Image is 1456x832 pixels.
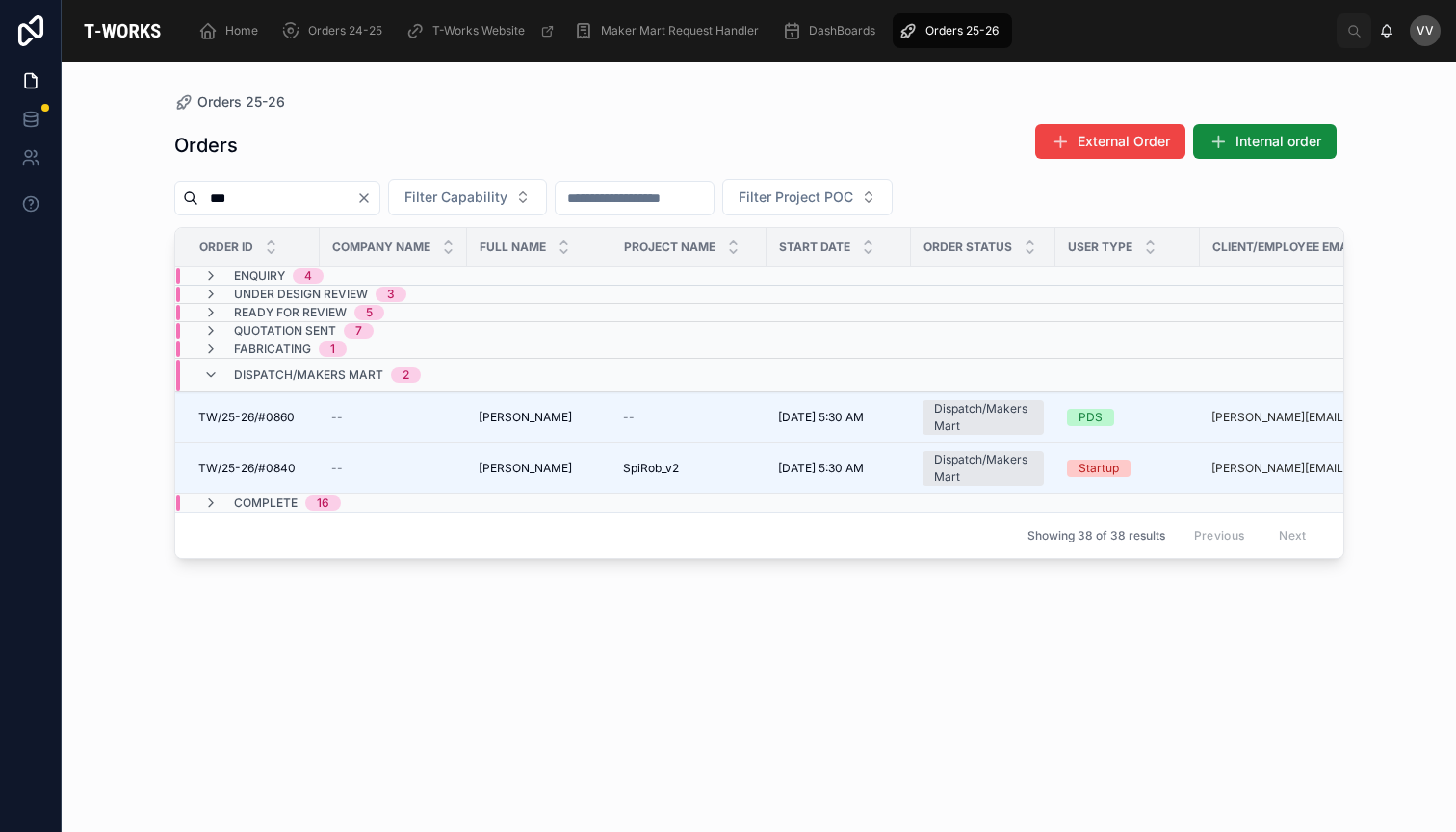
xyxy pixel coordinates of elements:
[934,400,1032,435] div: Dispatch/Makers Mart
[1417,23,1434,38] span: VV
[356,190,379,206] button: Clear
[923,451,1044,486] a: Dispatch/Makers Mart
[174,92,285,112] a: Orders 25-26
[893,13,1012,48] a: Orders 25-26
[366,305,373,320] div: 5
[387,287,395,302] div: 3
[234,367,383,383] span: Dispatch/Makers Mart
[1211,410,1383,425] a: [PERSON_NAME][EMAIL_ADDRESS][DOMAIN_NAME]
[308,23,382,38] span: Orders 24-25
[331,410,343,425] span: --
[779,240,850,255] span: Start Date
[198,461,308,476] a: TW/25-26/#0840
[923,400,1044,435] a: Dispatch/Makers Mart
[198,410,295,425] span: TW/25-26/#0860
[479,410,600,425] a: [PERSON_NAME]
[1079,409,1103,426] div: PDS
[1235,132,1321,151] span: Internal order
[623,461,755,476] a: SpiRob_v2
[809,23,875,38] span: DashBoards
[234,323,336,339] span: Quotation Sent
[601,23,759,38] span: Maker Mart Request Handler
[388,179,547,215] button: Select Button
[234,495,298,511] span: Complete
[330,341,335,357] div: 1
[623,410,755,425] a: --
[234,268,285,284] span: Enquiry
[404,188,507,207] span: Filter Capability
[1211,461,1383,476] a: [PERSON_NAME][EMAIL_ADDRESS][DOMAIN_NAME]
[174,132,238,159] h1: Orders
[1079,460,1119,477] div: Startup
[234,341,311,357] span: Fabricating
[332,240,430,255] span: Company Name
[183,10,1337,52] div: scrollable content
[480,240,546,255] span: Full Name
[739,188,853,207] span: Filter Project POC
[275,13,396,48] a: Orders 24-25
[934,451,1032,486] div: Dispatch/Makers Mart
[623,410,635,425] span: --
[193,13,272,48] a: Home
[331,461,455,476] a: --
[331,461,343,476] span: --
[624,240,715,255] span: Project Name
[1078,132,1170,151] span: External Order
[923,240,1012,255] span: Order Status
[304,268,312,284] div: 4
[198,461,296,476] span: TW/25-26/#0840
[623,461,679,476] span: SpiRob_v2
[77,15,168,46] img: App logo
[225,23,258,38] span: Home
[1067,460,1188,477] a: Startup
[778,461,864,476] span: [DATE] 5:30 AM
[1068,240,1132,255] span: User Type
[778,410,864,425] span: [DATE] 5:30 AM
[355,323,362,339] div: 7
[925,23,999,38] span: Orders 25-26
[1212,240,1358,255] span: Client/Employee Email
[1035,124,1185,159] button: External Order
[1193,124,1337,159] button: Internal order
[198,410,308,425] a: TW/25-26/#0860
[234,305,347,320] span: Ready for Review
[197,92,285,112] span: Orders 25-26
[403,367,409,383] div: 2
[317,495,329,511] div: 16
[331,410,455,425] a: --
[722,179,893,215] button: Select Button
[568,13,772,48] a: Maker Mart Request Handler
[479,461,572,476] span: [PERSON_NAME]
[234,287,368,302] span: Under Design Review
[479,410,572,425] span: [PERSON_NAME]
[776,13,889,48] a: DashBoards
[400,13,564,48] a: T-Works Website
[778,461,899,476] a: [DATE] 5:30 AM
[479,461,600,476] a: [PERSON_NAME]
[1067,409,1188,426] a: PDS
[778,410,899,425] a: [DATE] 5:30 AM
[432,23,525,38] span: T-Works Website
[1027,528,1165,543] span: Showing 38 of 38 results
[199,240,253,255] span: Order ID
